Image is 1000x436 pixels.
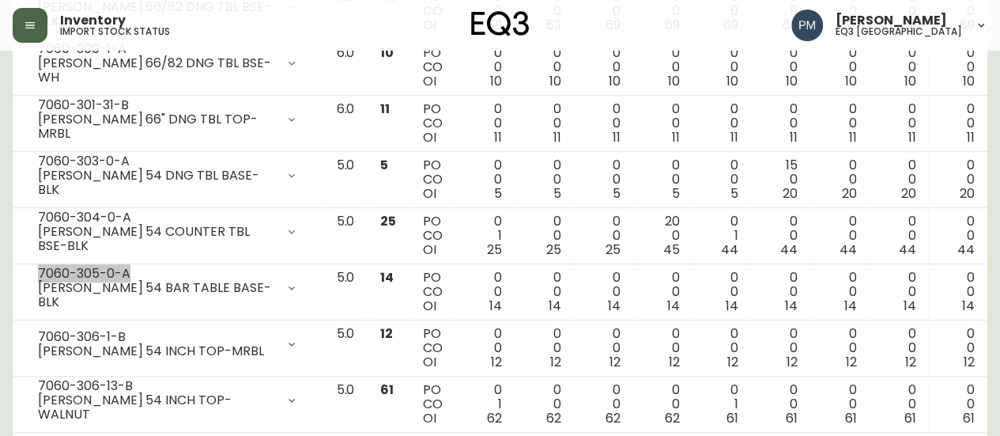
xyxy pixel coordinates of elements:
div: 7060-303-0-A [38,154,276,169]
div: 0 0 [704,102,738,145]
span: 5 [553,184,561,203]
span: OI [423,353,436,371]
div: 0 0 [882,214,916,257]
td: 6.0 [323,96,368,152]
div: 0 0 [468,327,502,370]
div: 0 0 [882,271,916,313]
div: 0 1 [468,214,502,257]
div: 0 0 [527,46,561,89]
span: 12 [380,324,393,343]
span: 25 [380,212,396,230]
span: 14 [666,297,679,315]
span: 5 [730,184,738,203]
div: [PERSON_NAME] 54 INCH TOP-MRBL [38,344,276,358]
span: 20 [842,184,857,203]
div: 0 0 [764,214,798,257]
span: 25 [606,241,621,259]
span: 12 [609,353,621,371]
div: 0 0 [587,383,621,426]
div: [PERSON_NAME] 66" DNG TBL TOP-MRBL [38,112,276,141]
div: 7060-305-0-A [38,267,276,281]
div: 0 0 [823,46,857,89]
span: 61 [786,409,798,427]
div: 7060-304-0-A[PERSON_NAME] 54 COUNTER TBL BSE-BLK [25,214,311,249]
div: PO CO [423,46,443,89]
span: 20 [960,184,975,203]
div: 0 0 [704,158,738,201]
span: 62 [487,409,502,427]
span: 14 [844,297,857,315]
span: 44 [780,241,798,259]
span: 12 [668,353,679,371]
div: PO CO [423,102,443,145]
div: PO CO [423,158,443,201]
span: OI [423,241,436,259]
span: 5 [380,156,388,174]
span: 12 [550,353,561,371]
span: OI [423,184,436,203]
div: 0 0 [704,327,738,370]
div: 0 0 [587,271,621,313]
div: 0 0 [645,327,679,370]
span: 62 [546,409,561,427]
span: 10 [667,72,679,90]
span: 14 [962,297,975,315]
span: 61 [726,409,738,427]
span: 62 [606,409,621,427]
div: 0 0 [527,271,561,313]
div: [PERSON_NAME] 54 COUNTER TBL BSE-BLK [38,225,276,253]
span: 12 [491,353,502,371]
img: 0a7c5790205149dfd4c0ba0a3a48f705 [791,9,823,41]
span: 44 [721,241,738,259]
div: 0 0 [823,102,857,145]
div: 7060-306-1-B[PERSON_NAME] 54 INCH TOP-MRBL [25,327,311,362]
span: OI [423,297,436,315]
div: 0 0 [527,158,561,201]
div: PO CO [423,327,443,370]
div: 0 0 [941,102,975,145]
h5: eq3 [GEOGRAPHIC_DATA] [836,27,962,36]
div: 0 0 [527,102,561,145]
div: 7060-306-1-B [38,330,276,344]
span: 11 [908,128,915,146]
span: 11 [380,100,390,118]
span: 20 [900,184,915,203]
div: 0 0 [764,327,798,370]
div: 0 0 [704,46,738,89]
span: 10 [380,44,394,62]
div: [PERSON_NAME] 54 INCH TOP-WALNUT [38,393,276,422]
div: 7060-303-0-A[PERSON_NAME] 54 DNG TBL BASE-BLK [25,158,311,193]
span: 10 [490,72,502,90]
div: 0 1 [704,214,738,257]
span: 10 [786,72,798,90]
span: 5 [494,184,502,203]
div: [PERSON_NAME] 66/82 DNG TBL BSE-WH [38,56,276,85]
div: 7060-305-0-A[PERSON_NAME] 54 BAR TABLE BASE-BLK [25,271,311,305]
div: 0 0 [764,271,798,313]
span: OI [423,72,436,90]
span: 12 [904,353,915,371]
div: 0 0 [468,46,502,89]
div: 0 0 [645,158,679,201]
div: 7060-306-13-B[PERSON_NAME] 54 INCH TOP-WALNUT [25,383,311,418]
div: 7060-301-31-B[PERSON_NAME] 66" DNG TBL TOP-MRBL [25,102,311,137]
div: 0 0 [527,383,561,426]
div: 0 0 [882,327,916,370]
span: 61 [845,409,857,427]
span: 14 [785,297,798,315]
span: Inventory [60,14,126,27]
div: PO CO [423,214,443,257]
div: 7060-300-1-A[PERSON_NAME] 66/82 DNG TBL BSE-WH [25,46,311,81]
span: 12 [787,353,798,371]
div: 0 0 [645,46,679,89]
div: 0 1 [704,383,738,426]
span: 11 [553,128,561,146]
td: 6.0 [323,40,368,96]
div: 0 0 [587,46,621,89]
td: 5.0 [323,264,368,320]
div: 20 0 [645,214,679,257]
td: 5.0 [323,152,368,208]
div: 0 0 [587,102,621,145]
span: OI [423,409,436,427]
div: 0 0 [468,102,502,145]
